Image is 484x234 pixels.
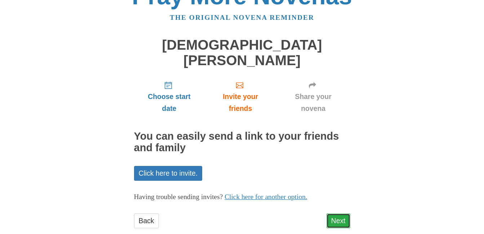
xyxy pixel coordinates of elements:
[212,91,269,114] span: Invite your friends
[134,37,350,68] h1: [DEMOGRAPHIC_DATA][PERSON_NAME]
[204,75,276,118] a: Invite your friends
[134,193,223,201] span: Having trouble sending invites?
[284,91,343,114] span: Share your novena
[134,75,205,118] a: Choose start date
[327,213,350,228] a: Next
[134,131,350,154] h2: You can easily send a link to your friends and family
[141,91,197,114] span: Choose start date
[134,166,203,181] a: Click here to invite.
[276,75,350,118] a: Share your novena
[225,193,307,201] a: Click here for another option.
[170,14,314,21] a: The original novena reminder
[134,213,159,228] a: Back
